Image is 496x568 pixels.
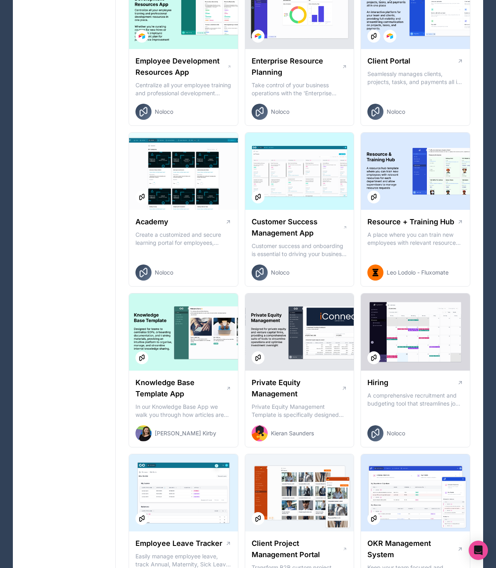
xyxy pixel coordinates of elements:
img: Airtable Logo [387,33,393,39]
p: Create a customized and secure learning portal for employees, customers or partners. Organize les... [135,231,232,247]
h1: Knowledge Base Template App [135,377,226,400]
img: Airtable Logo [255,33,261,39]
span: Leo Lodolo - Fluxomate [387,269,449,277]
p: Take control of your business operations with the 'Enterprise Resource Planning' template. This c... [252,81,348,97]
p: Customer success and onboarding is essential to driving your business forward and ensuring retent... [252,242,348,258]
p: A comprehensive recruitment and budgeting tool that streamlines job creation, applicant tracking,... [367,392,463,408]
p: A place where you can train new employees with relevant resources for each department and allow s... [367,231,463,247]
span: Noloco [387,429,405,437]
span: Noloco [387,108,405,116]
h1: Academy [135,216,168,228]
span: Noloco [271,269,289,277]
span: Kieran Saunders [271,429,314,437]
p: Seamlessly manages clients, projects, tasks, and payments all in one place An interactive platfor... [367,70,463,86]
span: Noloco [155,108,173,116]
h1: Enterprise Resource Planning [252,55,342,78]
span: Noloco [155,269,173,277]
div: Open Intercom Messenger [469,541,488,560]
h1: Private Equity Management [252,377,342,400]
p: Centralize all your employee training and professional development resources in one place. Whethe... [135,81,232,97]
img: Airtable Logo [139,33,145,39]
span: [PERSON_NAME] Kirby [155,429,216,437]
h1: Client Portal [367,55,410,67]
h1: Employee Leave Tracker [135,538,222,549]
h1: Resource + Training Hub [367,216,454,228]
p: In our Knowledge Base App we walk you through how articles are submitted, approved, and managed, ... [135,403,232,419]
p: Private Equity Management Template is specifically designed for private equity and venture capita... [252,403,348,419]
h1: Customer Success Management App [252,216,343,239]
h1: Client Project Management Portal [252,538,342,560]
h1: Hiring [367,377,388,388]
h1: Employee Development Resources App [135,55,227,78]
h1: OKR Management System [367,538,457,560]
span: Noloco [271,108,289,116]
